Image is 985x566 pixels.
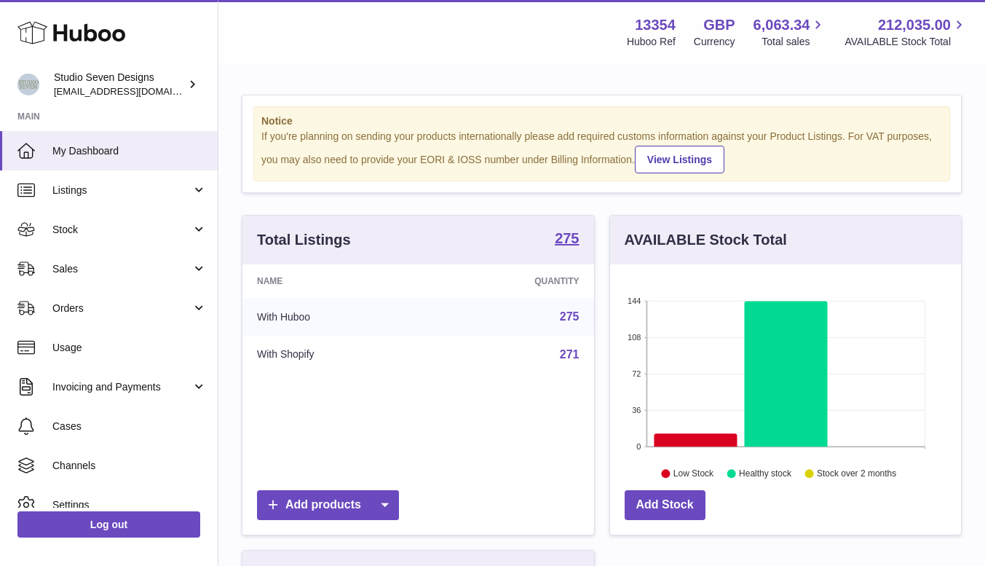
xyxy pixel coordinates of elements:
[628,296,641,305] text: 144
[817,468,896,479] text: Stock over 2 months
[52,144,207,158] span: My Dashboard
[560,348,579,361] a: 271
[261,114,942,128] strong: Notice
[635,15,676,35] strong: 13354
[739,468,792,479] text: Healthy stock
[753,15,810,35] span: 6,063.34
[635,146,724,173] a: View Listings
[52,223,191,237] span: Stock
[625,230,787,250] h3: AVAILABLE Stock Total
[257,230,351,250] h3: Total Listings
[673,468,713,479] text: Low Stock
[242,264,432,298] th: Name
[52,262,191,276] span: Sales
[555,231,579,245] strong: 275
[560,310,579,323] a: 275
[703,15,735,35] strong: GBP
[54,85,214,97] span: [EMAIL_ADDRESS][DOMAIN_NAME]
[844,15,968,49] a: 212,035.00 AVAILABLE Stock Total
[753,15,827,49] a: 6,063.34 Total sales
[52,302,191,315] span: Orders
[54,71,185,98] div: Studio Seven Designs
[632,406,641,414] text: 36
[632,369,641,378] text: 72
[555,231,579,248] a: 275
[52,498,207,512] span: Settings
[52,459,207,473] span: Channels
[627,35,676,49] div: Huboo Ref
[242,298,432,336] td: With Huboo
[52,341,207,355] span: Usage
[694,35,735,49] div: Currency
[628,333,641,342] text: 108
[878,15,951,35] span: 212,035.00
[52,184,191,197] span: Listings
[257,490,399,520] a: Add products
[17,74,39,95] img: contact.studiosevendesigns@gmail.com
[52,420,207,433] span: Cases
[762,35,826,49] span: Total sales
[261,130,942,173] div: If you're planning on sending your products internationally please add required customs informati...
[52,380,191,394] span: Invoicing and Payments
[844,35,968,49] span: AVAILABLE Stock Total
[242,336,432,374] td: With Shopify
[636,442,641,451] text: 0
[432,264,593,298] th: Quantity
[17,511,200,538] a: Log out
[625,490,705,520] a: Add Stock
